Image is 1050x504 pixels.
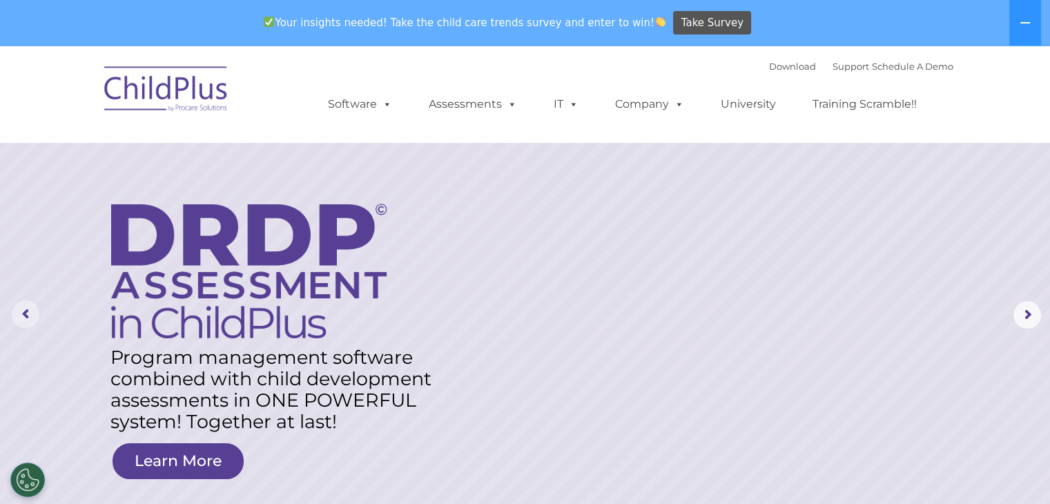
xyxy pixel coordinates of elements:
[707,90,790,118] a: University
[673,11,751,35] a: Take Survey
[681,11,743,35] span: Take Survey
[799,90,931,118] a: Training Scramble!!
[97,57,235,126] img: ChildPlus by Procare Solutions
[655,17,665,27] img: 👏
[769,61,816,72] a: Download
[769,61,953,72] font: |
[192,91,234,101] span: Last name
[601,90,698,118] a: Company
[113,443,244,479] a: Learn More
[258,9,672,36] span: Your insights needed! Take the child care trends survey and enter to win!
[833,61,869,72] a: Support
[872,61,953,72] a: Schedule A Demo
[192,148,251,158] span: Phone number
[540,90,592,118] a: IT
[111,204,387,338] img: DRDP Assessment in ChildPlus
[110,347,447,432] rs-layer: Program management software combined with child development assessments in ONE POWERFUL system! T...
[314,90,406,118] a: Software
[10,463,45,497] button: Cookies Settings
[264,17,274,27] img: ✅
[825,355,1050,504] iframe: Chat Widget
[415,90,531,118] a: Assessments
